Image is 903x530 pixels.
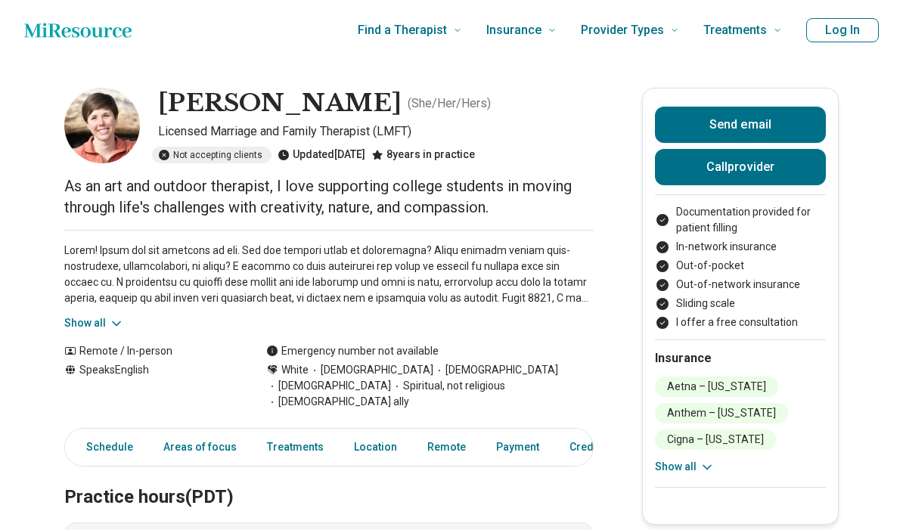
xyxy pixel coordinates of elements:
[266,394,409,410] span: [DEMOGRAPHIC_DATA] ally
[266,343,439,359] div: Emergency number not available
[158,122,594,141] p: Licensed Marriage and Family Therapist (LMFT)
[64,315,124,331] button: Show all
[68,432,142,463] a: Schedule
[152,147,272,163] div: Not accepting clients
[371,147,475,163] div: 8 years in practice
[655,429,776,450] li: Cigna – [US_STATE]
[64,343,236,359] div: Remote / In-person
[655,149,826,185] button: Callprovider
[358,20,447,41] span: Find a Therapist
[418,432,475,463] a: Remote
[655,107,826,143] button: Send email
[64,243,594,306] p: Lorem! Ipsum dol sit ametcons ad eli. Sed doe tempori utlab et doloremagna? Aliqu enimadm veniam ...
[655,204,826,330] ul: Payment options
[154,432,246,463] a: Areas of focus
[64,362,236,410] div: Speaks English
[278,147,365,163] div: Updated [DATE]
[560,432,636,463] a: Credentials
[655,239,826,255] li: In-network insurance
[391,378,505,394] span: Spiritual, not religious
[703,20,767,41] span: Treatments
[655,204,826,236] li: Documentation provided for patient filling
[281,362,309,378] span: White
[309,362,433,378] span: [DEMOGRAPHIC_DATA]
[655,296,826,311] li: Sliding scale
[64,448,594,510] h2: Practice hours (PDT)
[345,432,406,463] a: Location
[655,349,826,367] h2: Insurance
[486,20,541,41] span: Insurance
[655,459,715,475] button: Show all
[258,432,333,463] a: Treatments
[64,175,594,218] p: As an art and outdoor therapist, I love supporting college students in moving through life's chal...
[24,15,132,45] a: Home page
[655,315,826,330] li: I offer a free consultation
[64,88,140,163] img: Chelsea Moyer, Licensed Marriage and Family Therapist (LMFT)
[158,88,402,119] h1: [PERSON_NAME]
[655,258,826,274] li: Out-of-pocket
[433,362,558,378] span: [DEMOGRAPHIC_DATA]
[487,432,548,463] a: Payment
[655,377,778,397] li: Aetna – [US_STATE]
[408,95,491,113] p: ( She/Her/Hers )
[581,20,664,41] span: Provider Types
[655,277,826,293] li: Out-of-network insurance
[806,18,879,42] button: Log In
[655,403,788,423] li: Anthem – [US_STATE]
[266,378,391,394] span: [DEMOGRAPHIC_DATA]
